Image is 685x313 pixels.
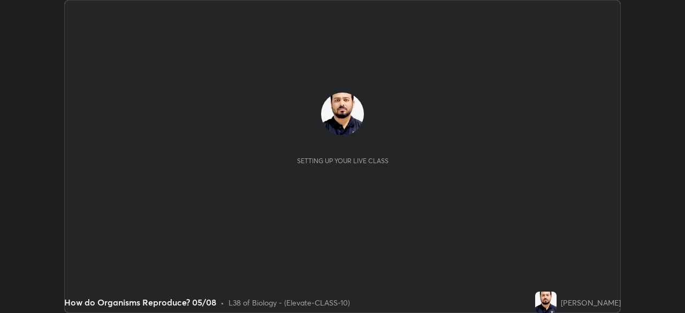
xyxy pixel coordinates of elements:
[220,297,224,308] div: •
[321,93,364,135] img: b70e2f7e28e142109811dcc96d18e639.jpg
[64,296,216,309] div: How do Organisms Reproduce? 05/08
[535,292,557,313] img: b70e2f7e28e142109811dcc96d18e639.jpg
[297,157,389,165] div: Setting up your live class
[561,297,621,308] div: [PERSON_NAME]
[229,297,350,308] div: L38 of Biology - (Elevate-CLASS-10)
